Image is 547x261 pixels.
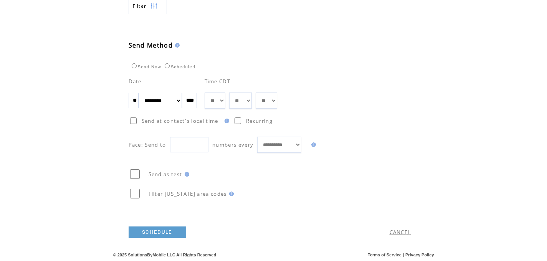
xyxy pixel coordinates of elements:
span: numbers every [212,141,253,148]
label: Scheduled [163,64,195,69]
img: help.gif [173,43,180,48]
span: | [403,253,404,257]
input: Send Now [132,63,137,68]
img: help.gif [309,142,316,147]
a: Privacy Policy [405,253,434,257]
label: Send Now [130,64,161,69]
span: © 2025 SolutionsByMobile LLC All Rights Reserved [113,253,216,257]
a: SCHEDULE [129,226,186,238]
span: Send at contact`s local time [142,117,218,124]
img: help.gif [182,172,189,177]
span: Filter [US_STATE] area codes [149,190,227,197]
span: Send Method [129,41,173,50]
span: Show filters [133,3,147,9]
a: Terms of Service [368,253,402,257]
span: Recurring [246,117,273,124]
span: Pace: Send to [129,141,166,148]
span: Send as test [149,171,182,178]
a: CANCEL [390,229,411,236]
img: help.gif [222,119,229,123]
span: Date [129,78,142,85]
input: Scheduled [165,63,170,68]
span: Time CDT [205,78,231,85]
img: help.gif [227,192,234,196]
